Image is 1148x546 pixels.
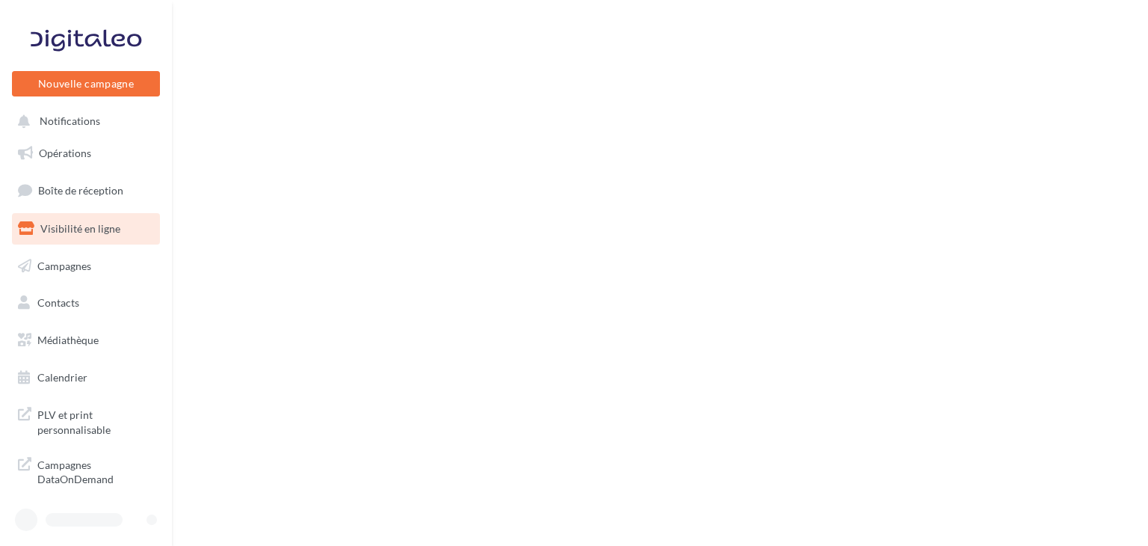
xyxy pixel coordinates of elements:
[37,455,154,487] span: Campagnes DataOnDemand
[9,138,163,169] a: Opérations
[37,259,91,272] span: Campagnes
[37,371,87,384] span: Calendrier
[9,325,163,356] a: Médiathèque
[38,184,123,197] span: Boîte de réception
[40,222,120,235] span: Visibilité en ligne
[9,174,163,206] a: Boîte de réception
[37,296,79,309] span: Contacts
[9,399,163,443] a: PLV et print personnalisable
[9,449,163,493] a: Campagnes DataOnDemand
[39,147,91,159] span: Opérations
[40,115,100,128] span: Notifications
[9,213,163,245] a: Visibilité en ligne
[9,362,163,393] a: Calendrier
[12,71,160,96] button: Nouvelle campagne
[37,405,154,437] span: PLV et print personnalisable
[37,334,99,346] span: Médiathèque
[9,251,163,282] a: Campagnes
[9,287,163,319] a: Contacts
